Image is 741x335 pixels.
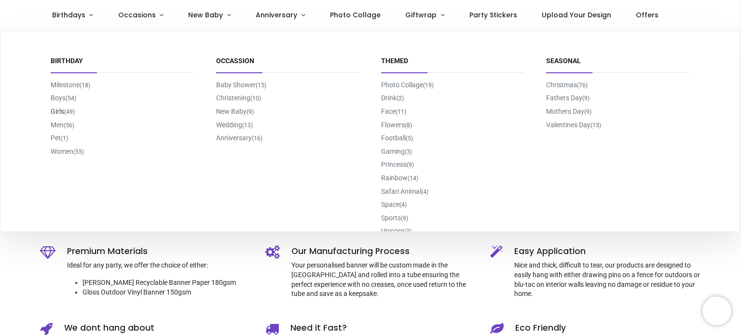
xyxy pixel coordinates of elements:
a: Fathers Day(9) [546,94,590,102]
span: Face [381,107,524,117]
a: Safari Animal(4) [381,188,428,195]
span: Flowers [381,121,524,130]
span: Party Stickers [469,10,517,20]
small: (16) [252,134,262,143]
small: (55) [73,148,84,156]
small: (9) [401,214,408,223]
a: Football(5) [381,134,413,142]
a: Girls(49) [51,107,75,115]
a: Boys(54) [51,94,76,102]
a: Christening(10) [216,94,261,102]
small: (9) [582,94,590,103]
a: Christmas(76) [546,81,588,89]
small: (8) [405,121,412,130]
span: Wedding [216,121,359,130]
p: Your personalised banner will be custom made in the [GEOGRAPHIC_DATA] and rolled into a tube ensu... [291,261,476,298]
span: Pet [51,134,193,143]
span: Fathers Day [546,94,689,103]
li: [PERSON_NAME] Recyclable Banner Paper 180gsm [82,278,251,288]
a: Drink(2) [381,94,404,102]
span: New Baby [188,10,223,20]
small: (1) [61,134,68,143]
a: New Baby(9) [216,107,254,115]
small: (13) [242,121,253,130]
span: Rainbow [381,174,524,183]
small: (4) [421,188,428,196]
span: Occasions [118,10,156,20]
span: Women [51,147,193,157]
a: Mothers Day(9) [546,107,591,115]
a: Space(4) [381,201,407,208]
span: Photo Collage [381,80,524,90]
h5: Need it Fast? [290,322,476,334]
small: (18) [80,81,90,90]
span: Mothers Day [546,107,689,117]
span: Valentines Day [546,121,689,130]
span: Sports [381,214,524,223]
a: Seasonal [546,57,581,65]
small: (5) [406,134,413,143]
span: Drink [381,94,524,103]
a: Flowers(8) [381,121,412,129]
p: Nice and thick, difficult to tear, our products are designed to easily hang with either drawing p... [514,261,701,298]
a: Wedding(13) [216,121,253,129]
a: Men(56) [51,121,74,129]
h5: We dont hang about [64,322,251,334]
span: New Baby [216,107,359,117]
a: Photo Collage(19) [381,81,434,89]
span: Princess [381,160,524,170]
span: Gaming [381,147,524,157]
a: Sports(9) [381,214,408,222]
small: (54) [66,94,76,103]
span: Christening [216,94,359,103]
span: Boys [51,94,193,103]
iframe: Brevo live chat [702,296,731,325]
h5: Our Manufacturing Process [291,245,476,257]
small: (15) [256,81,266,90]
span: Milestone [51,80,193,90]
span: Upload Your Design [542,10,611,20]
span: Seasonal [546,56,689,72]
span: Girls [51,107,193,117]
a: Themed [381,57,408,65]
a: Princess(9) [381,161,414,168]
small: (9) [584,108,591,116]
span: Christmas [546,80,689,90]
small: (9) [407,161,414,169]
span: Safari Animal [381,187,524,197]
h5: Easy Application [514,245,701,257]
a: Anniversary(16) [216,134,262,142]
a: Occassion [216,57,254,65]
small: (11) [396,108,406,116]
h5: Premium Materials [67,245,251,257]
span: Occassion [216,56,359,72]
span: Giftwrap [405,10,437,20]
span: Anniversary [216,134,359,143]
span: Football [381,134,524,143]
a: Baby Shower(15) [216,81,266,89]
small: (15) [590,121,601,130]
span: Birthdays [52,10,85,20]
small: (14) [408,174,418,183]
a: Rainbow(14) [381,174,418,182]
span: Offers [636,10,659,20]
small: (4) [399,201,407,209]
small: (9) [247,108,254,116]
span: Birthday [51,56,193,72]
a: Women(55) [51,147,84,155]
span: Anniversary [256,10,297,20]
small: (3) [404,228,412,236]
span: Themed [381,56,524,72]
span: Unicorn [381,227,524,236]
small: (10) [250,94,261,103]
p: Ideal for any party, we offer the choice of either: [67,261,251,270]
span: Men [51,121,193,130]
h5: Eco Friendly [515,322,701,334]
small: (76) [577,81,588,90]
a: Valentines Day(15) [546,121,601,129]
a: Birthday [51,57,83,65]
span: Space [381,200,524,210]
span: Photo Collage [330,10,381,20]
small: (56) [64,121,74,130]
small: (3) [405,148,412,156]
